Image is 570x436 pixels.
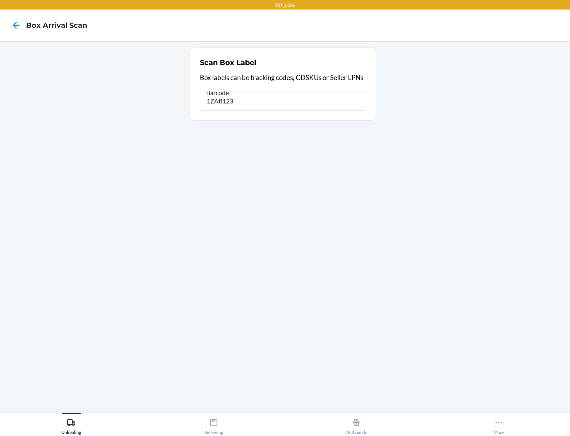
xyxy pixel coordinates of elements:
[200,73,366,83] p: Box labels can be tracking codes, CDSKUs or Seller LPNs
[494,415,504,435] div: More
[205,89,230,97] span: Barcode
[427,413,570,435] button: More
[200,92,366,111] input: Barcode
[285,413,427,435] button: Outbounds
[142,413,285,435] button: Receiving
[204,415,223,435] div: Receiving
[346,415,367,435] div: Outbounds
[275,2,295,9] p: TST_LOG
[26,20,87,31] h4: Box Arrival Scan
[200,57,256,68] h2: Scan Box Label
[61,415,81,435] div: Unloading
